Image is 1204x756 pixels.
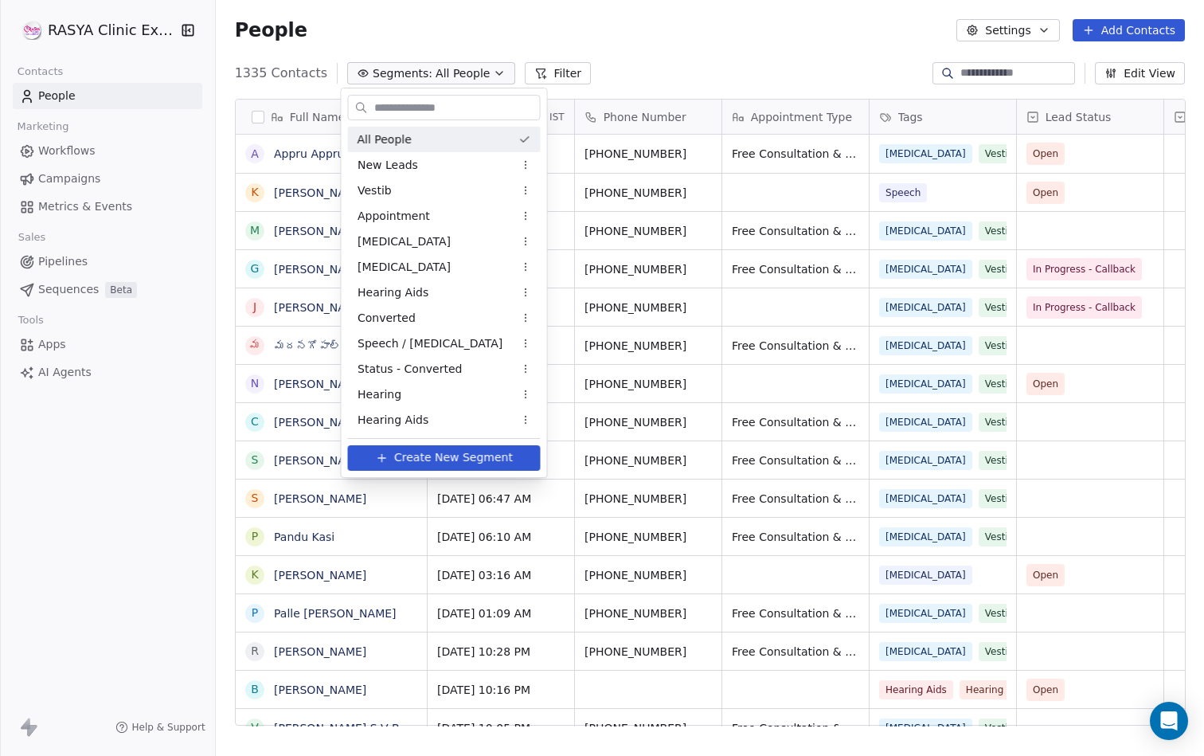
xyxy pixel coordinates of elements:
[394,449,513,466] span: Create New Segment
[358,182,392,199] span: Vestib
[358,259,451,276] span: [MEDICAL_DATA]
[358,361,462,378] span: Status - Converted
[358,335,502,352] span: Speech / [MEDICAL_DATA]
[348,445,541,471] button: Create New Segment
[358,310,416,327] span: Converted
[348,127,541,586] div: Suggestions
[358,131,412,148] span: All People
[358,233,451,250] span: [MEDICAL_DATA]
[358,284,428,301] span: Hearing Aids
[358,412,428,429] span: Hearing Aids
[358,157,418,174] span: New Leads
[358,208,430,225] span: Appointment
[358,386,401,403] span: Hearing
